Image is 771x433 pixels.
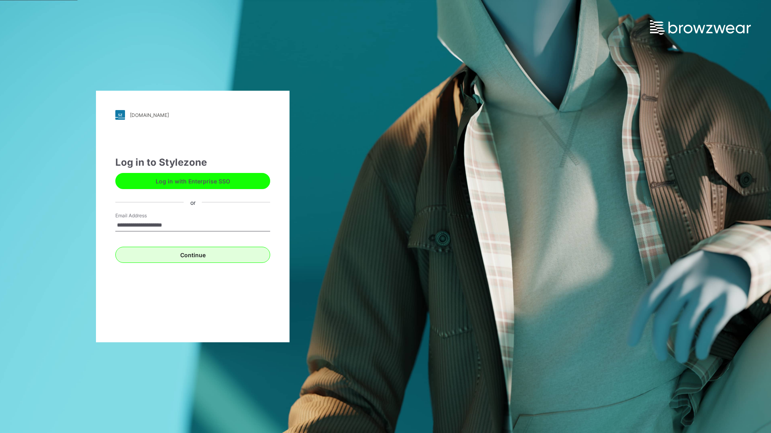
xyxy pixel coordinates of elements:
label: Email Address [115,212,172,219]
img: browzwear-logo.e42bd6dac1945053ebaf764b6aa21510.svg [650,20,751,35]
div: [DOMAIN_NAME] [130,112,169,118]
div: or [184,198,202,206]
img: stylezone-logo.562084cfcfab977791bfbf7441f1a819.svg [115,110,125,120]
button: Continue [115,247,270,263]
button: Log in with Enterprise SSO [115,173,270,189]
div: Log in to Stylezone [115,155,270,170]
a: [DOMAIN_NAME] [115,110,270,120]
